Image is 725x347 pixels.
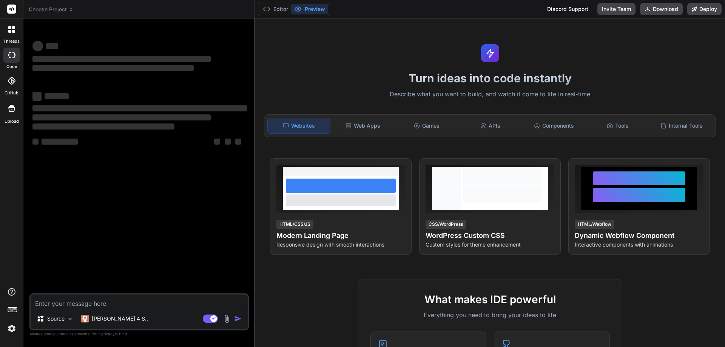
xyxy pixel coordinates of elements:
[426,241,554,248] p: Custom styles for theme enhancement
[259,71,720,85] h1: Turn ideas into code instantly
[5,90,19,96] label: GitHub
[46,43,58,49] span: ‌
[650,118,713,134] div: Internal Tools
[32,65,194,71] span: ‌
[396,118,458,134] div: Games
[426,230,554,241] h4: WordPress Custom CSS
[45,93,69,99] span: ‌
[234,315,242,322] img: icon
[260,4,291,14] button: Editor
[6,63,17,70] label: code
[3,38,20,45] label: threads
[543,3,593,15] div: Discord Support
[597,3,636,15] button: Invite Team
[214,139,220,145] span: ‌
[5,322,18,335] img: settings
[332,118,394,134] div: Web Apps
[81,315,89,322] img: Claude 4 Sonnet
[32,123,174,130] span: ‌
[276,241,405,248] p: Responsive design with smooth interactions
[47,315,65,322] p: Source
[29,6,74,13] span: Choose Project
[5,118,19,125] label: Upload
[640,3,683,15] button: Download
[92,315,148,322] p: [PERSON_NAME] 4 S..
[32,114,211,120] span: ‌
[370,310,610,319] p: Everything you need to bring your ideas to life
[575,241,703,248] p: Interactive components with animations
[235,139,241,145] span: ‌
[259,89,720,99] p: Describe what you want to build, and watch it come to life in real-time
[32,56,211,62] span: ‌
[29,330,249,338] p: Always double-check its answers. Your in Bind
[459,118,521,134] div: APIs
[587,118,649,134] div: Tools
[370,291,610,307] h2: What makes IDE powerful
[276,220,313,229] div: HTML/CSS/JS
[687,3,722,15] button: Deploy
[32,105,247,111] span: ‌
[575,230,703,241] h4: Dynamic Webflow Component
[42,139,78,145] span: ‌
[101,332,115,336] span: privacy
[267,118,330,134] div: Websites
[32,92,42,101] span: ‌
[225,139,231,145] span: ‌
[32,139,39,145] span: ‌
[426,220,466,229] div: CSS/WordPress
[67,316,73,322] img: Pick Models
[32,41,43,51] span: ‌
[523,118,585,134] div: Components
[575,220,614,229] div: HTML/Webflow
[222,315,231,323] img: attachment
[276,230,405,241] h4: Modern Landing Page
[291,4,328,14] button: Preview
